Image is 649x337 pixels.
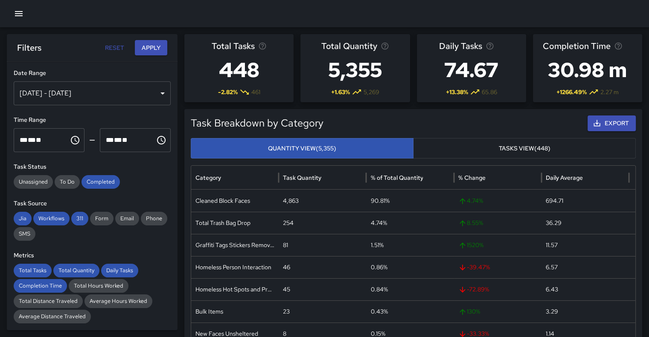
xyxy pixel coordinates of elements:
[458,212,537,234] span: 8.55 %
[413,138,636,159] button: Tasks View(448)
[14,81,171,105] div: [DATE] - [DATE]
[55,175,80,189] div: To Do
[14,297,83,305] span: Total Distance Traveled
[55,178,80,186] span: To Do
[366,256,454,278] div: 0.86%
[115,212,139,225] div: Email
[101,264,138,277] div: Daily Tasks
[36,137,41,143] span: Meridiem
[541,212,629,234] div: 36.29
[283,174,321,181] div: Task Quantity
[191,234,279,256] div: Graffiti Tags Stickers Removed
[14,282,67,290] span: Completion Time
[81,175,120,189] div: Completed
[14,227,35,241] div: SMS
[543,53,632,87] h3: 30.98 m
[366,212,454,234] div: 4.74%
[279,212,366,234] div: 254
[53,264,99,277] div: Total Quantity
[614,42,623,50] svg: Average time taken to complete tasks in the selected period, compared to the previous period.
[141,212,167,225] div: Phone
[101,266,138,275] span: Daily Tasks
[14,175,53,189] div: Unassigned
[14,264,52,277] div: Total Tasks
[135,40,167,56] button: Apply
[28,137,36,143] span: Minutes
[458,256,537,278] span: -39.47 %
[541,278,629,300] div: 6.43
[191,212,279,234] div: Total Trash Bag Drop
[141,214,167,223] span: Phone
[84,297,152,305] span: Average Hours Worked
[439,39,482,53] span: Daily Tasks
[153,132,170,149] button: Choose time, selected time is 11:59 PM
[458,279,537,300] span: -72.89 %
[69,279,128,293] div: Total Hours Worked
[14,251,171,260] h6: Metrics
[191,256,279,278] div: Homeless Person Interaction
[366,190,454,212] div: 90.81%
[14,212,32,225] div: Jia
[14,312,91,321] span: Average Distance Traveled
[33,214,70,223] span: Workflows
[14,214,32,223] span: Jia
[364,88,379,96] span: 5,269
[251,88,260,96] span: 461
[366,300,454,323] div: 0.43%
[279,234,366,256] div: 81
[212,39,255,53] span: Total Tasks
[279,278,366,300] div: 45
[14,230,35,238] span: SMS
[588,115,636,131] button: Export
[482,88,497,96] span: 65.86
[20,137,28,143] span: Hours
[14,69,171,78] h6: Date Range
[191,138,413,159] button: Quantity View(5,355)
[458,190,537,212] span: 4.74 %
[446,88,468,96] span: + 13.38 %
[279,190,366,212] div: 4,863
[366,234,454,256] div: 1.51%
[71,214,88,223] span: 311
[69,282,128,290] span: Total Hours Worked
[14,266,52,275] span: Total Tasks
[195,174,221,181] div: Category
[458,174,486,181] div: % Change
[106,137,114,143] span: Hours
[546,174,583,181] div: Daily Average
[541,190,629,212] div: 694.71
[381,42,389,50] svg: Total task quantity in the selected period, compared to the previous period.
[17,41,41,55] h6: Filters
[212,53,267,87] h3: 448
[218,88,238,96] span: -2.82 %
[53,266,99,275] span: Total Quantity
[331,88,350,96] span: + 1.63 %
[33,212,70,225] div: Workflows
[90,212,114,225] div: Form
[101,40,128,56] button: Reset
[321,53,389,87] h3: 5,355
[191,300,279,323] div: Bulk Items
[14,162,171,172] h6: Task Status
[114,137,122,143] span: Minutes
[486,42,494,50] svg: Average number of tasks per day in the selected period, compared to the previous period.
[191,116,524,130] h5: Task Breakdown by Category
[14,178,53,186] span: Unassigned
[321,39,377,53] span: Total Quantity
[600,88,619,96] span: 2.27 m
[458,234,537,256] span: 1520 %
[556,88,587,96] span: + 1266.49 %
[14,279,67,293] div: Completion Time
[439,53,503,87] h3: 74.67
[14,115,171,125] h6: Time Range
[279,300,366,323] div: 23
[541,300,629,323] div: 3.29
[14,199,171,208] h6: Task Source
[191,278,279,300] div: Homeless Hot Spots and Problem Areas
[115,214,139,223] span: Email
[191,190,279,212] div: Cleaned Block Faces
[14,294,83,308] div: Total Distance Traveled
[14,310,91,323] div: Average Distance Traveled
[67,132,84,149] button: Choose time, selected time is 12:00 AM
[71,212,88,225] div: 311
